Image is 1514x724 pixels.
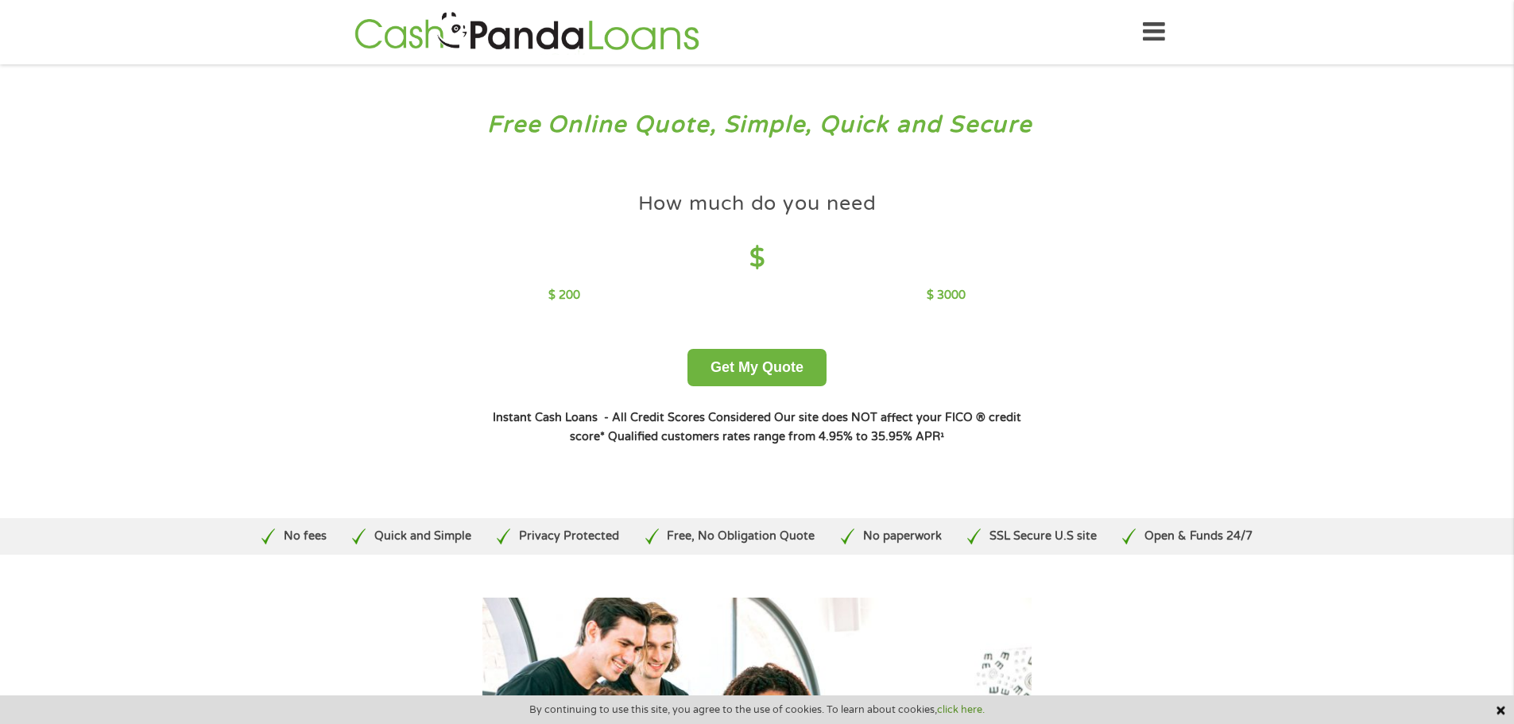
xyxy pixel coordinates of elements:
a: click here. [937,703,985,716]
h3: Free Online Quote, Simple, Quick and Secure [46,110,1469,140]
h4: How much do you need [638,191,877,217]
p: $ 3000 [927,287,966,304]
button: Get My Quote [687,349,827,386]
p: Privacy Protected [519,528,619,545]
h4: $ [548,242,966,275]
strong: Instant Cash Loans - All Credit Scores Considered [493,411,771,424]
p: Free, No Obligation Quote [667,528,815,545]
p: Open & Funds 24/7 [1144,528,1253,545]
strong: Qualified customers rates range from 4.95% to 35.95% APR¹ [608,430,944,443]
p: No paperwork [863,528,942,545]
span: By continuing to use this site, you agree to the use of cookies. To learn about cookies, [529,704,985,715]
p: Quick and Simple [374,528,471,545]
p: No fees [284,528,327,545]
p: SSL Secure U.S site [989,528,1097,545]
strong: Our site does NOT affect your FICO ® credit score* [570,411,1021,443]
p: $ 200 [548,287,580,304]
img: GetLoanNow Logo [350,10,704,55]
